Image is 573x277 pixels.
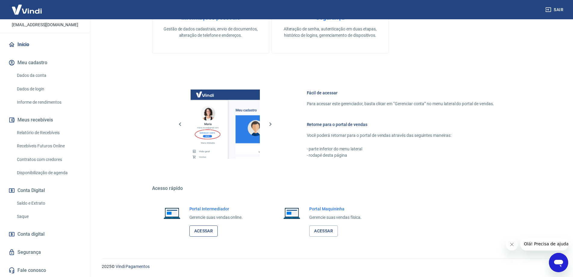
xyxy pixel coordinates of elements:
iframe: Botão para abrir a janela de mensagens [549,253,568,272]
span: Conta digital [17,230,45,238]
a: Informe de rendimentos [14,96,83,109]
h6: Portal Maquininha [309,206,362,212]
button: Meus recebíveis [7,113,83,127]
p: Gestão de dados cadastrais, envio de documentos, alteração de telefone e endereços. [162,26,259,39]
a: Acessar [309,225,338,237]
img: Imagem de um notebook aberto [279,206,304,220]
a: Segurança [7,246,83,259]
button: Conta Digital [7,184,83,197]
p: Você poderá retornar para o portal de vendas através das seguintes maneiras: [307,132,494,139]
p: Para acessar este gerenciador, basta clicar em “Gerenciar conta” no menu lateral do portal de ven... [307,101,494,107]
button: Meu cadastro [7,56,83,69]
p: Gerencie suas vendas online. [189,214,243,221]
iframe: Fechar mensagem [506,238,518,250]
a: Fale conosco [7,264,83,277]
a: Vindi Pagamentos [116,264,150,269]
a: Início [7,38,83,51]
h5: Acesso rápido [152,185,509,191]
p: Alteração de senha, autenticação em duas etapas, histórico de logins, gerenciamento de dispositivos. [282,26,379,39]
a: Dados de login [14,83,83,95]
a: Recebíveis Futuros Online [14,140,83,152]
img: Imagem de um notebook aberto [159,206,185,220]
p: Gerencie suas vendas física. [309,214,362,221]
img: Vindi [7,0,46,19]
a: Contratos com credores [14,153,83,166]
span: Olá! Precisa de ajuda? [4,4,51,9]
a: Disponibilização de agenda [14,167,83,179]
img: Imagem da dashboard mostrando o botão de gerenciar conta na sidebar no lado esquerdo [191,90,260,159]
p: - parte inferior do menu lateral [307,146,494,152]
p: - rodapé desta página [307,152,494,159]
p: [EMAIL_ADDRESS][DOMAIN_NAME] [12,22,78,28]
a: Dados da conta [14,69,83,82]
a: Conta digital [7,228,83,241]
a: Relatório de Recebíveis [14,127,83,139]
h6: Retorne para o portal de vendas [307,121,494,127]
iframe: Mensagem da empresa [520,237,568,250]
a: Saldo e Extrato [14,197,83,209]
h6: Portal Intermediador [189,206,243,212]
a: Acessar [189,225,218,237]
a: Saque [14,210,83,223]
button: Sair [544,4,566,15]
p: 2025 © [102,263,559,270]
h6: Fácil de acessar [307,90,494,96]
p: [PERSON_NAME] [21,13,69,19]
